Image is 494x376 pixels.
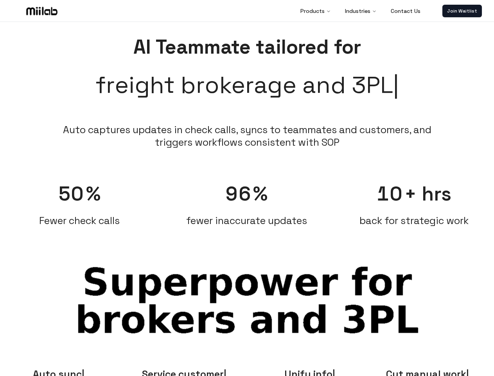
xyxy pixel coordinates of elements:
[133,34,361,60] span: AI Teammate tailored for
[86,181,101,206] span: %
[294,3,427,19] nav: Main
[377,181,403,206] span: 10
[339,3,383,19] button: Industries
[253,181,268,206] span: %
[95,67,399,103] span: freight brokerage and 3PL
[442,5,482,17] a: Join Waitlist
[25,5,59,17] img: Logo
[404,181,451,206] span: + hrs
[58,181,84,206] span: 50
[13,5,71,17] a: Logo
[186,214,307,227] span: fewer inaccurate updates
[71,264,423,339] span: Superpower for brokers and 3PL
[294,3,337,19] button: Products
[384,3,427,19] a: Contact Us
[359,214,469,227] span: back for strategic work
[226,181,251,206] span: 96
[59,123,435,148] li: Auto captures updates in check calls, syncs to teammates and customers, and triggers workflows co...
